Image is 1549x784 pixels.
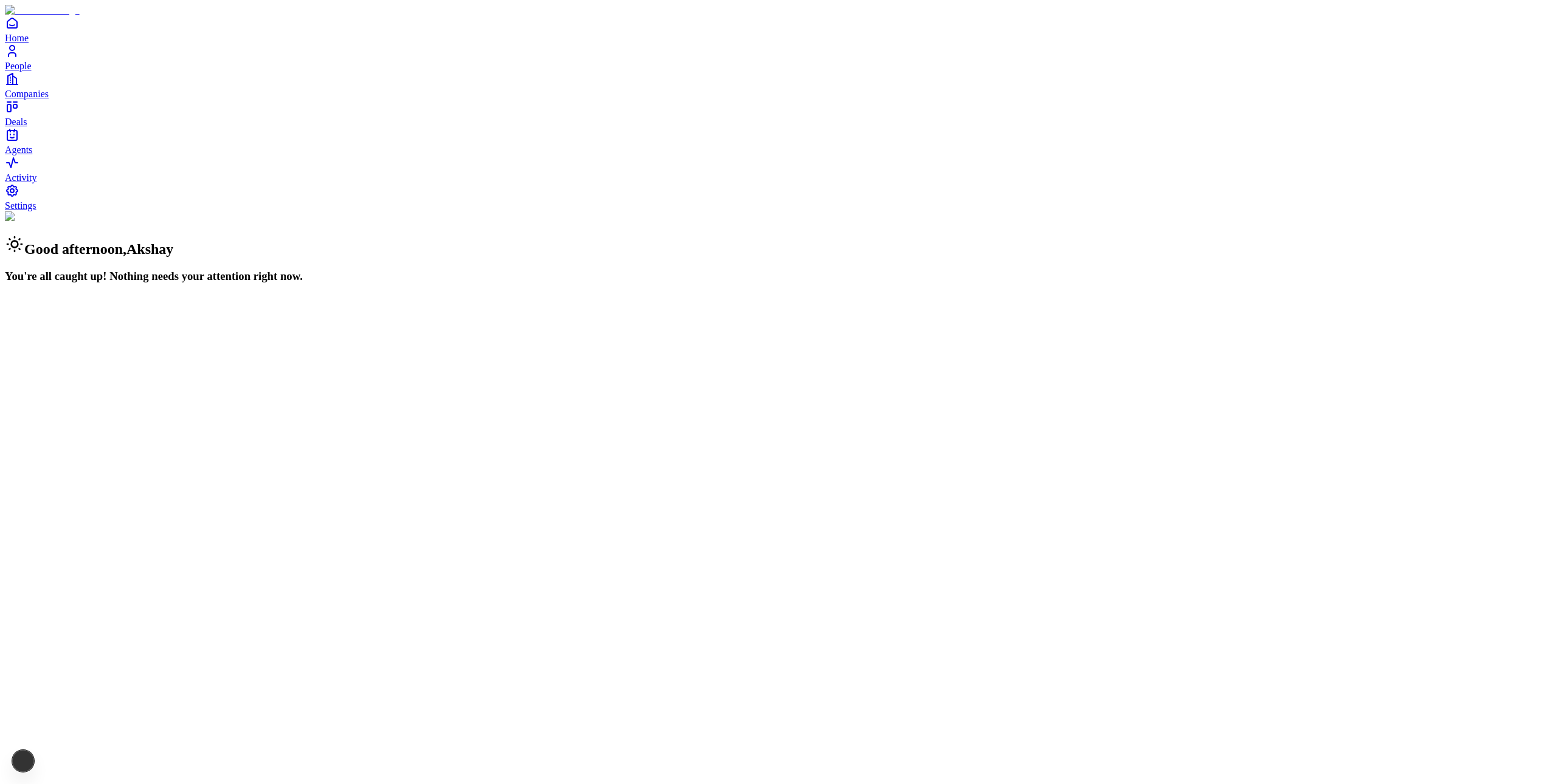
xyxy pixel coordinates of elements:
img: Background [5,211,62,222]
img: Item Brain Logo [5,5,80,16]
a: Activity [5,155,1544,183]
a: People [5,44,1544,71]
a: Agents [5,128,1544,155]
h3: You're all caught up! Nothing needs your attention right now. [5,270,1544,283]
span: Deals [5,117,27,127]
h2: Good afternoon , Akshay [5,234,1544,257]
span: Activity [5,172,36,183]
a: Companies [5,72,1544,99]
a: Home [5,16,1544,43]
span: People [5,61,32,71]
a: Settings [5,183,1544,211]
span: Settings [5,200,36,211]
span: Agents [5,145,32,155]
a: Deals [5,100,1544,127]
span: Home [5,33,29,43]
span: Companies [5,89,49,99]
